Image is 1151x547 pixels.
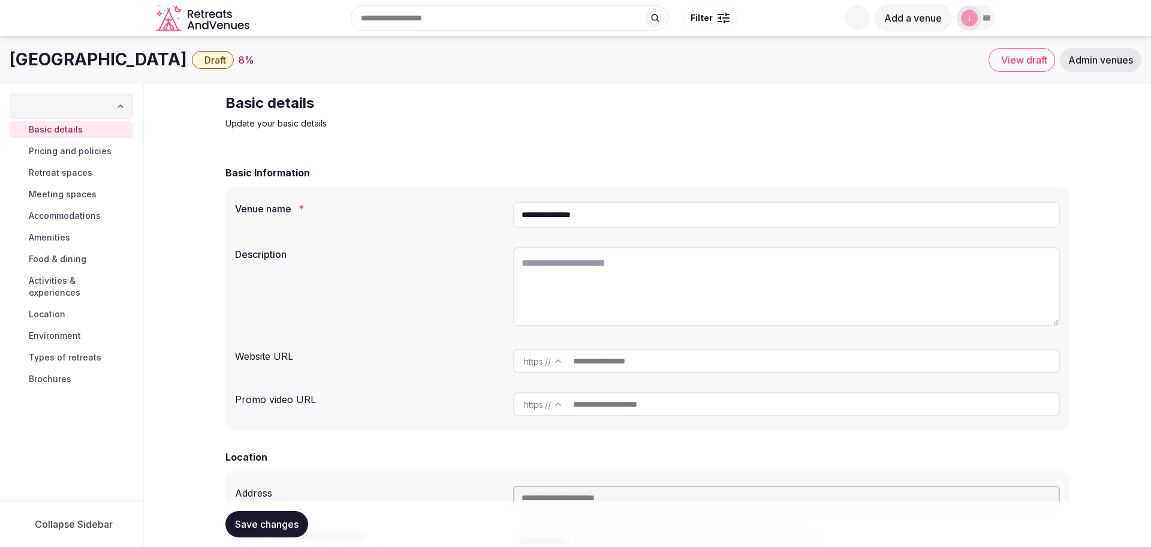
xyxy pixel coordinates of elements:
span: Basic details [29,124,83,136]
button: Save changes [225,511,308,537]
button: Collapse Sidebar [10,511,133,537]
span: Brochures [29,373,71,385]
span: Meeting spaces [29,188,97,200]
span: Admin venues [1068,54,1133,66]
span: Filter [691,12,713,24]
span: View draft [1001,54,1047,66]
img: jen-7867 [961,10,978,26]
a: Amenities [10,229,133,246]
h2: Location [225,450,267,464]
a: Pricing and policies [10,143,133,160]
span: Retreat spaces [29,167,92,179]
button: Add a venue [874,4,952,32]
h2: Basic details [225,94,628,113]
h1: [GEOGRAPHIC_DATA] [10,48,187,71]
span: Draft [204,54,226,66]
button: Filter [683,7,737,29]
button: Draft [192,51,234,69]
span: Accommodations [29,210,101,222]
a: Add a venue [874,12,952,24]
span: Types of retreats [29,351,101,363]
span: Environment [29,330,81,342]
div: 8 % [239,53,254,67]
span: Location [29,308,65,320]
a: Types of retreats [10,349,133,366]
label: Description [235,250,504,259]
a: Admin venues [1060,48,1141,72]
a: Visit the homepage [156,5,252,32]
a: Brochures [10,371,133,387]
div: Promo video URL [235,387,504,407]
svg: Retreats and Venues company logo [156,5,252,32]
span: Collapse Sidebar [35,518,113,530]
button: 8% [239,53,254,67]
div: Website URL [235,344,504,363]
a: Activities & experiences [10,272,133,301]
a: Basic details [10,121,133,138]
h2: Basic Information [225,166,310,180]
span: Food & dining [29,253,86,265]
a: Location [10,306,133,323]
a: View draft [989,48,1055,72]
a: Meeting spaces [10,186,133,203]
div: Address [235,481,504,500]
span: Activities & experiences [29,275,128,299]
span: Save changes [235,518,299,530]
span: Pricing and policies [29,145,112,157]
p: Update your basic details [225,118,628,130]
label: Venue name [235,204,504,214]
a: Environment [10,327,133,344]
a: Accommodations [10,208,133,224]
a: Retreat spaces [10,164,133,181]
a: Food & dining [10,251,133,268]
span: Amenities [29,232,70,244]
